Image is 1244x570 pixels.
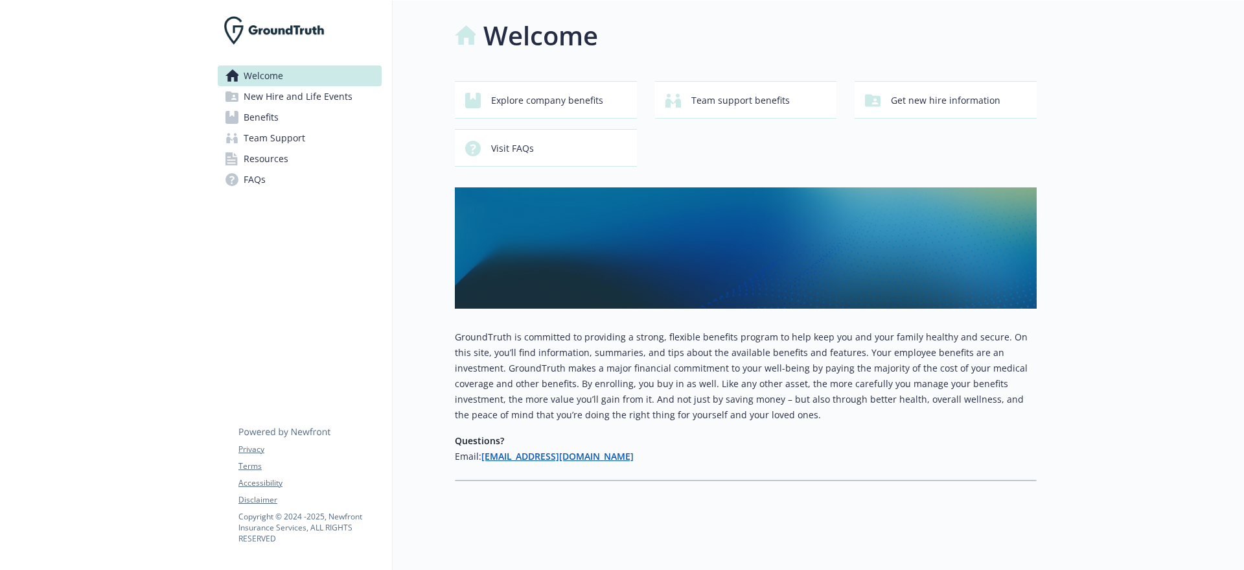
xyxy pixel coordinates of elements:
[244,169,266,190] span: FAQs
[238,444,381,455] a: Privacy
[891,88,1000,113] span: Get new hire information
[218,86,382,107] a: New Hire and Life Events
[455,81,637,119] button: Explore company benefits
[238,460,381,472] a: Terms
[244,86,352,107] span: New Hire and Life Events
[218,107,382,128] a: Benefits
[244,107,279,128] span: Benefits
[218,169,382,190] a: FAQs
[691,88,790,113] span: Team support benefits
[855,81,1037,119] button: Get new hire information
[455,434,504,447] strong: Questions?
[218,65,382,86] a: Welcome
[244,128,305,148] span: Team Support
[491,136,534,161] span: Visit FAQs
[244,65,283,86] span: Welcome
[238,511,381,544] p: Copyright © 2024 - 2025 , Newfront Insurance Services, ALL RIGHTS RESERVED
[655,81,837,119] button: Team support benefits
[455,329,1037,423] p: GroundTruth is committed to providing a strong, flexible benefits program to help keep you and yo...
[238,494,381,506] a: Disclaimer
[455,187,1037,309] img: overview page banner
[238,477,381,489] a: Accessibility
[491,88,603,113] span: Explore company benefits
[455,129,637,167] button: Visit FAQs
[218,148,382,169] a: Resources
[455,449,1037,464] h6: Email:
[244,148,288,169] span: Resources
[481,450,634,462] a: [EMAIL_ADDRESS][DOMAIN_NAME]
[218,128,382,148] a: Team Support
[483,16,598,55] h1: Welcome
